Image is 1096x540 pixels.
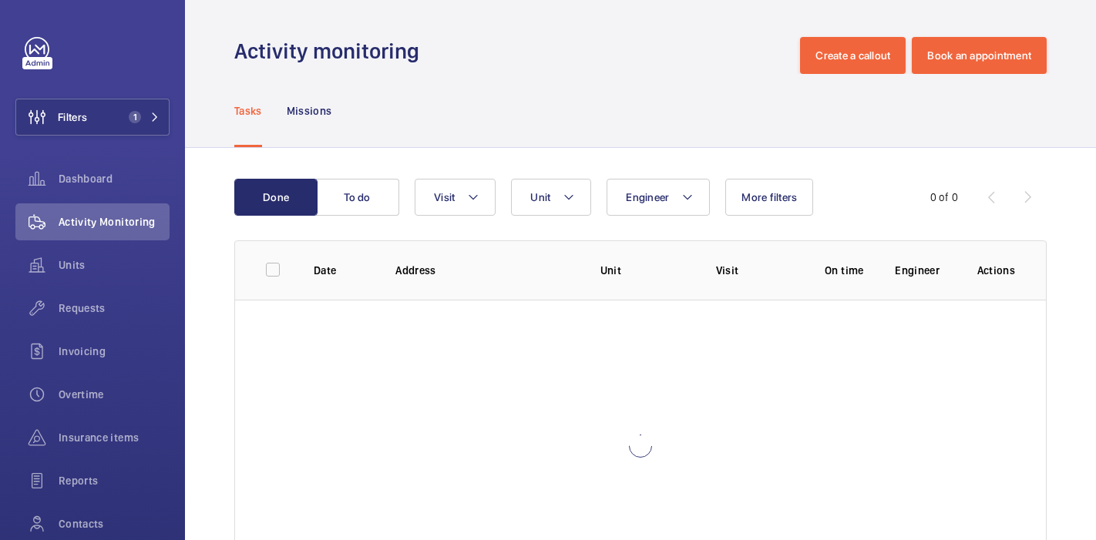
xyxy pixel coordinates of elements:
span: More filters [741,191,797,203]
button: More filters [725,179,813,216]
button: Create a callout [800,37,906,74]
span: Dashboard [59,171,170,186]
p: Date [314,263,371,278]
p: Tasks [234,103,262,119]
span: Reports [59,473,170,488]
span: Overtime [59,387,170,402]
button: Done [234,179,318,216]
h1: Activity monitoring [234,37,429,65]
button: Book an appointment [912,37,1047,74]
p: Actions [977,263,1015,278]
span: Visit [434,191,455,203]
div: 0 of 0 [930,190,958,205]
p: Missions [287,103,332,119]
span: Insurance items [59,430,170,445]
p: Engineer [895,263,952,278]
span: Requests [59,300,170,316]
p: Unit [600,263,691,278]
span: Invoicing [59,344,170,359]
span: Activity Monitoring [59,214,170,230]
button: Filters1 [15,99,170,136]
button: Visit [415,179,496,216]
button: To do [316,179,399,216]
span: Unit [530,191,550,203]
span: Engineer [626,191,669,203]
span: Filters [58,109,87,125]
span: 1 [129,111,141,123]
button: Engineer [607,179,710,216]
p: Visit [716,263,794,278]
span: Contacts [59,516,170,532]
p: Address [395,263,575,278]
button: Unit [511,179,591,216]
span: Units [59,257,170,273]
p: On time [818,263,870,278]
